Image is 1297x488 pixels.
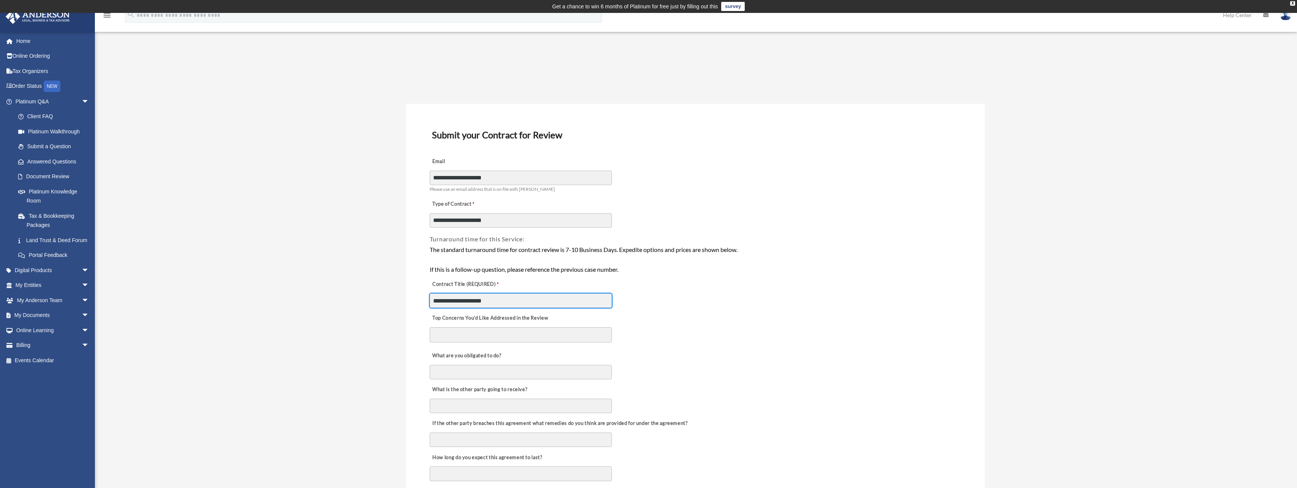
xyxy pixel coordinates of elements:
[430,418,690,429] label: If the other party breaches this agreement what remedies do you think are provided for under the ...
[5,278,101,293] a: My Entitiesarrow_drop_down
[430,279,506,290] label: Contract Title (REQUIRED)
[11,208,101,233] a: Tax & Bookkeeping Packages
[44,81,60,92] div: NEW
[5,308,101,323] a: My Documentsarrow_drop_down
[5,94,101,109] a: Platinum Q&Aarrow_drop_down
[11,169,97,184] a: Document Review
[11,233,101,248] a: Land Trust & Deed Forum
[82,308,97,323] span: arrow_drop_down
[11,109,101,124] a: Client FAQ
[82,94,97,109] span: arrow_drop_down
[1280,10,1291,21] img: User Pic
[5,79,101,94] a: Order StatusNEW
[552,2,718,11] div: Get a chance to win 6 months of Platinum for free just by filling out this
[430,351,506,361] label: What are you obligated to do?
[82,278,97,293] span: arrow_drop_down
[11,124,101,139] a: Platinum Walkthrough
[82,338,97,353] span: arrow_drop_down
[11,248,101,263] a: Portal Feedback
[430,156,506,167] label: Email
[102,13,112,20] a: menu
[5,263,101,278] a: Digital Productsarrow_drop_down
[721,2,745,11] a: survey
[430,186,555,192] span: Please use an email address that is on file with [PERSON_NAME]
[127,10,135,19] i: search
[5,33,101,49] a: Home
[5,338,101,353] a: Billingarrow_drop_down
[429,127,961,143] h3: Submit your Contract for Review
[430,235,525,242] span: Turnaround time for this Service:
[430,313,550,324] label: Top Concerns You’d Like Addressed in the Review
[5,63,101,79] a: Tax Organizers
[11,139,101,154] a: Submit a Question
[3,9,72,24] img: Anderson Advisors Platinum Portal
[11,184,101,208] a: Platinum Knowledge Room
[82,323,97,338] span: arrow_drop_down
[11,154,101,169] a: Answered Questions
[430,199,506,209] label: Type of Contract
[5,293,101,308] a: My Anderson Teamarrow_drop_down
[82,263,97,278] span: arrow_drop_down
[5,323,101,338] a: Online Learningarrow_drop_down
[430,452,544,463] label: How long do you expect this agreement to last?
[82,293,97,308] span: arrow_drop_down
[430,385,530,395] label: What is the other party going to receive?
[5,353,101,368] a: Events Calendar
[1290,1,1295,6] div: close
[5,49,101,64] a: Online Ordering
[430,245,961,274] div: The standard turnaround time for contract review is 7-10 Business Days. Expedite options and pric...
[102,11,112,20] i: menu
